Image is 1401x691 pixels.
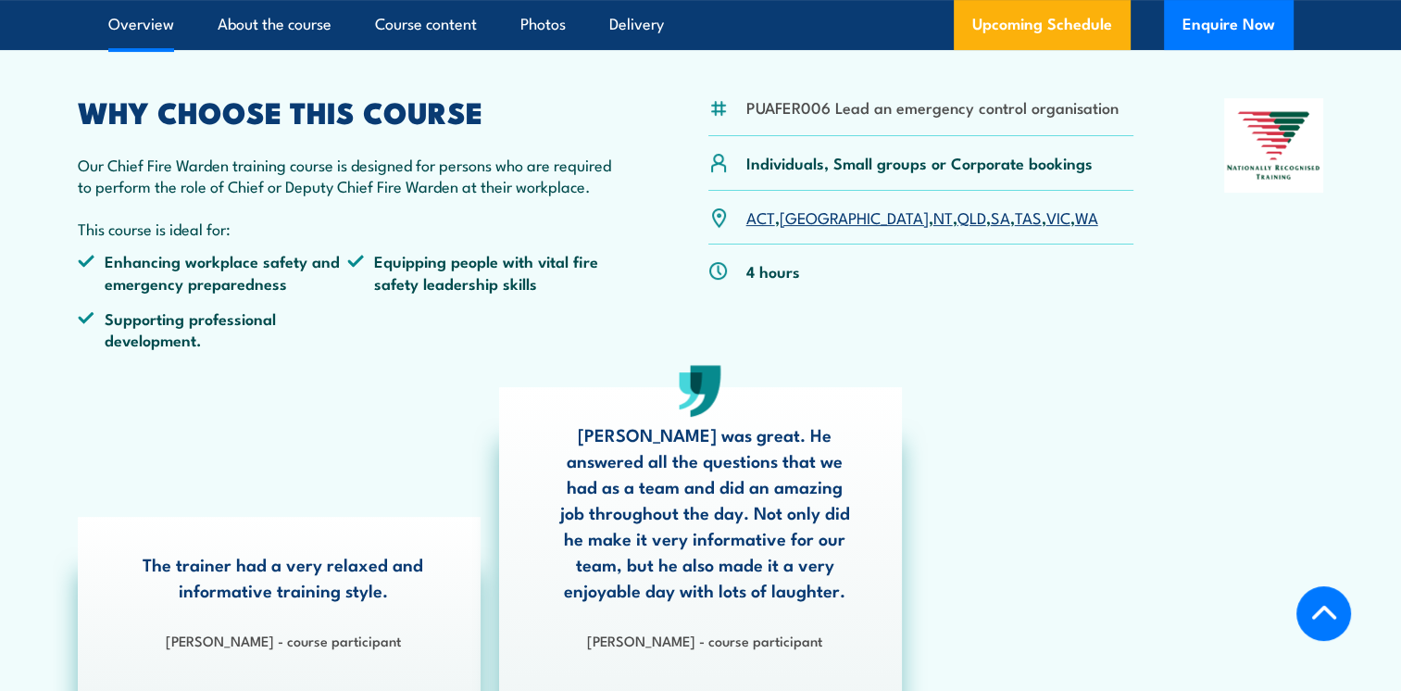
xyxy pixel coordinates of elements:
p: , , , , , , , [746,207,1098,228]
li: Equipping people with vital fire safety leadership skills [347,250,618,294]
a: QLD [957,206,986,228]
h2: WHY CHOOSE THIS COURSE [78,98,619,124]
a: [GEOGRAPHIC_DATA] [780,206,929,228]
p: The trainer had a very relaxed and informative training style. [132,551,434,603]
a: TAS [1015,206,1042,228]
strong: [PERSON_NAME] - course participant [587,630,822,650]
strong: [PERSON_NAME] - course participant [166,630,401,650]
li: PUAFER006 Lead an emergency control organisation [746,96,1119,118]
a: WA [1075,206,1098,228]
p: [PERSON_NAME] was great. He answered all the questions that we had as a team and did an amazing j... [554,421,856,603]
li: Supporting professional development. [78,308,348,351]
p: Individuals, Small groups or Corporate bookings [746,152,1093,173]
a: NT [933,206,953,228]
p: This course is ideal for: [78,218,619,239]
a: SA [991,206,1010,228]
p: Our Chief Fire Warden training course is designed for persons who are required to perform the rol... [78,154,619,197]
a: VIC [1046,206,1070,228]
img: Nationally Recognised Training logo. [1224,98,1324,193]
a: ACT [746,206,775,228]
p: 4 hours [746,260,800,282]
li: Enhancing workplace safety and emergency preparedness [78,250,348,294]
